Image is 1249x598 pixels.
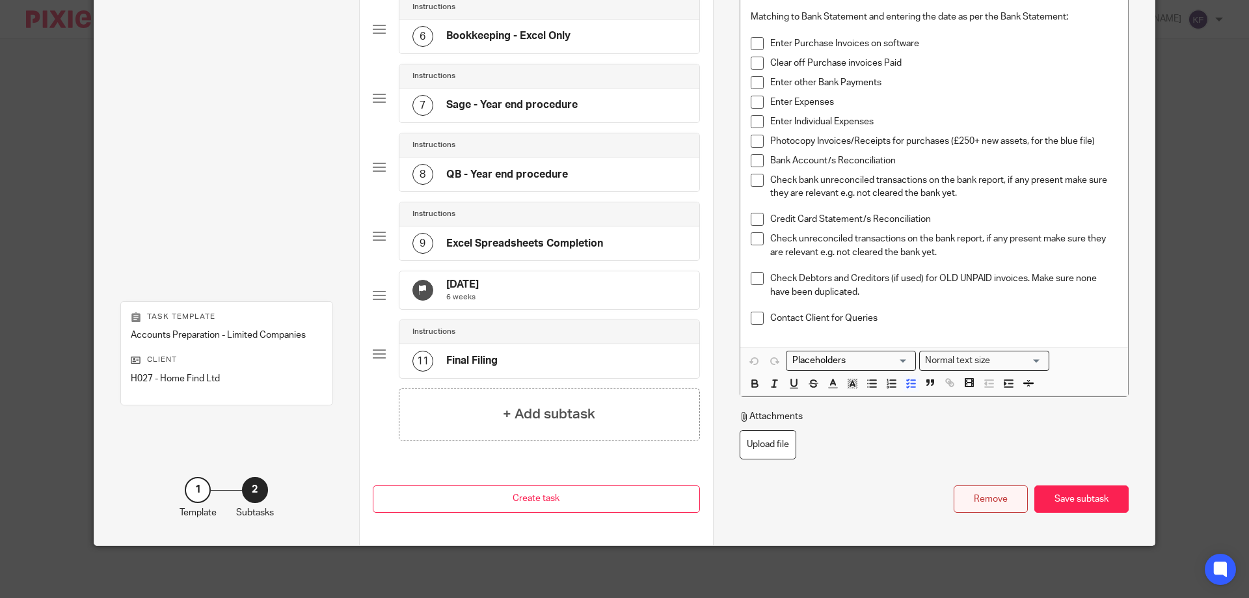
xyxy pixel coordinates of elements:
p: Template [180,506,217,519]
p: Attachments [740,410,803,423]
h4: Sage - Year end procedure [446,98,578,112]
h4: Instructions [412,140,455,150]
p: Matching to Bank Statement and entering the date as per the Bank Statement; [751,10,1118,23]
div: 8 [412,164,433,185]
div: 1 [185,477,211,503]
p: Photocopy Invoices/Receipts for purchases (£250+ new assets, for the blue file) [770,135,1118,148]
h4: + Add subtask [503,404,595,424]
p: Check Debtors and Creditors (if used) for OLD UNPAID invoices. Make sure none have been duplicated. [770,272,1118,299]
p: 6 weeks [446,292,479,303]
p: Check bank unreconciled transactions on the bank report, if any present make sure they are releva... [770,174,1118,200]
p: Enter Purchase Invoices on software [770,37,1118,50]
div: 9 [412,233,433,254]
button: Create task [373,485,700,513]
h4: QB - Year end procedure [446,168,568,182]
p: Enter other Bank Payments [770,76,1118,89]
p: H027 - Home Find Ltd [131,372,323,385]
p: Task template [131,312,323,322]
h4: Final Filing [446,354,498,368]
p: Subtasks [236,506,274,519]
input: Search for option [788,354,908,368]
p: Credit Card Statement/s Reconciliation [770,213,1118,226]
p: Enter Expenses [770,96,1118,109]
div: 2 [242,477,268,503]
p: Clear off Purchase invoices Paid [770,57,1118,70]
h4: Instructions [412,2,455,12]
label: Upload file [740,430,796,459]
p: Client [131,355,323,365]
p: Accounts Preparation - Limited Companies [131,329,323,342]
div: Placeholders [786,351,916,371]
p: Check unreconciled transactions on the bank report, if any present make sure they are relevant e.... [770,232,1118,259]
div: Search for option [919,351,1049,371]
h4: [DATE] [446,278,479,292]
input: Search for option [995,354,1041,368]
h4: Instructions [412,327,455,337]
h4: Instructions [412,71,455,81]
p: Contact Client for Queries [770,312,1118,325]
div: Save subtask [1034,485,1129,513]
div: Search for option [786,351,916,371]
div: Remove [954,485,1028,513]
p: Bank Account/s Reconciliation [770,154,1118,167]
div: 6 [412,26,433,47]
p: Enter Individual Expenses [770,115,1118,128]
div: 11 [412,351,433,372]
span: Normal text size [922,354,993,368]
h4: Bookkeeping - Excel Only [446,29,571,43]
h4: Instructions [412,209,455,219]
div: Text styles [919,351,1049,371]
div: 7 [412,95,433,116]
h4: Excel Spreadsheets Completion [446,237,603,251]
